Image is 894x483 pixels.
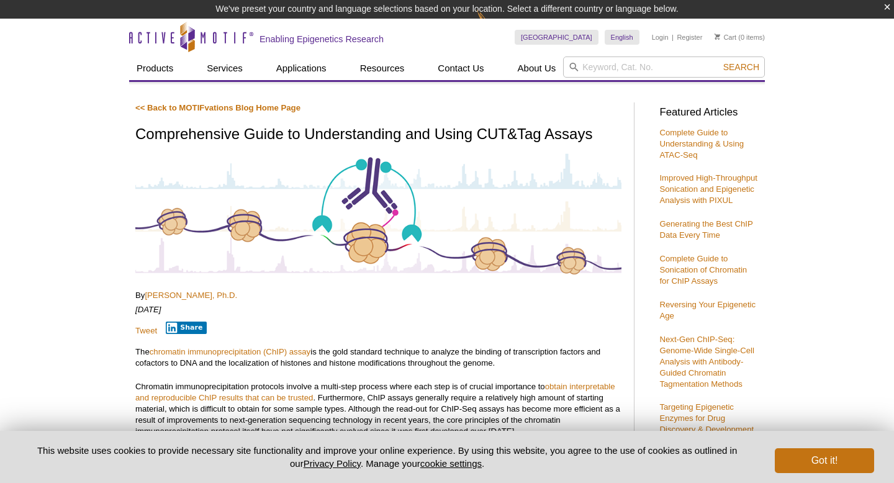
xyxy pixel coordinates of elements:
button: cookie settings [420,458,482,469]
em: [DATE] [135,305,161,314]
a: obtain interpretable and reproducible ChIP results that can be trusted [135,382,615,402]
a: chromatin immunoprecipitation (ChIP) assay [150,347,310,356]
a: Next-Gen ChIP-Seq: Genome-Wide Single-Cell Analysis with Antibody-Guided Chromatin Tagmentation M... [659,335,754,389]
a: Applications [269,56,334,80]
a: Improved High-Throughput Sonication and Epigenetic Analysis with PIXUL [659,173,757,205]
img: Your Cart [715,34,720,40]
button: Got it! [775,448,874,473]
li: (0 items) [715,30,765,45]
a: Services [199,56,250,80]
a: Targeting Epigenetic Enzymes for Drug Discovery & Development [659,402,754,434]
span: Search [723,62,759,72]
input: Keyword, Cat. No. [563,56,765,78]
button: Search [720,61,763,73]
a: << Back to MOTIFvations Blog Home Page [135,103,300,112]
a: Products [129,56,181,80]
a: Contact Us [430,56,491,80]
a: Complete Guide to Sonication of Chromatin for ChIP Assays [659,254,747,286]
h3: Featured Articles [659,107,759,118]
a: [PERSON_NAME], Ph.D. [145,291,237,300]
button: Share [166,322,207,334]
p: Chromatin immunoprecipitation protocols involve a multi-step process where each step is of crucia... [135,381,621,437]
a: English [605,30,639,45]
p: The is the gold standard technique to analyze the binding of transcription factors and cofactors ... [135,346,621,369]
a: Cart [715,33,736,42]
a: Complete Guide to Understanding & Using ATAC-Seq [659,128,744,160]
a: Resources [353,56,412,80]
img: Antibody-Based Tagmentation Notes [135,151,621,276]
img: Change Here [477,9,510,38]
a: [GEOGRAPHIC_DATA] [515,30,598,45]
a: Login [652,33,669,42]
p: This website uses cookies to provide necessary site functionality and improve your online experie... [20,444,754,470]
a: Reversing Your Epigenetic Age [659,300,756,320]
li: | [672,30,674,45]
a: Tweet [135,326,157,335]
a: Privacy Policy [304,458,361,469]
a: Generating the Best ChIP Data Every Time [659,219,752,240]
a: About Us [510,56,564,80]
h2: Enabling Epigenetics Research [260,34,384,45]
h1: Comprehensive Guide to Understanding and Using CUT&Tag Assays [135,126,621,144]
a: Register [677,33,702,42]
p: By [135,290,621,301]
